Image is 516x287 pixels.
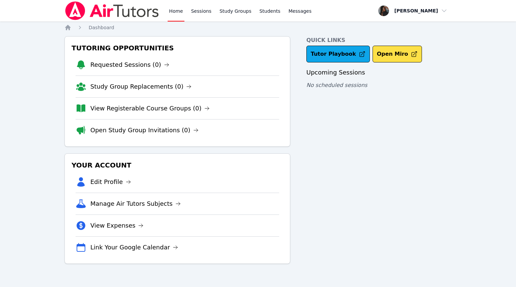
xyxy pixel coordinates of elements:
[289,8,312,14] span: Messages
[90,126,199,135] a: Open Study Group Invitations (0)
[64,1,160,20] img: Air Tutors
[70,42,285,54] h3: Tutoring Opportunities
[306,46,370,62] a: Tutor Playbook
[90,221,143,230] a: View Expenses
[90,177,131,187] a: Edit Profile
[70,159,285,171] h3: Your Account
[89,24,114,31] a: Dashboard
[90,243,178,252] a: Link Your Google Calendar
[90,104,210,113] a: View Registerable Course Groups (0)
[90,199,181,208] a: Manage Air Tutors Subjects
[64,24,451,31] nav: Breadcrumb
[306,36,451,44] h4: Quick Links
[90,82,191,91] a: Study Group Replacements (0)
[306,68,451,77] h3: Upcoming Sessions
[89,25,114,30] span: Dashboard
[373,46,422,62] button: Open Miro
[90,60,169,69] a: Requested Sessions (0)
[306,82,367,88] span: No scheduled sessions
